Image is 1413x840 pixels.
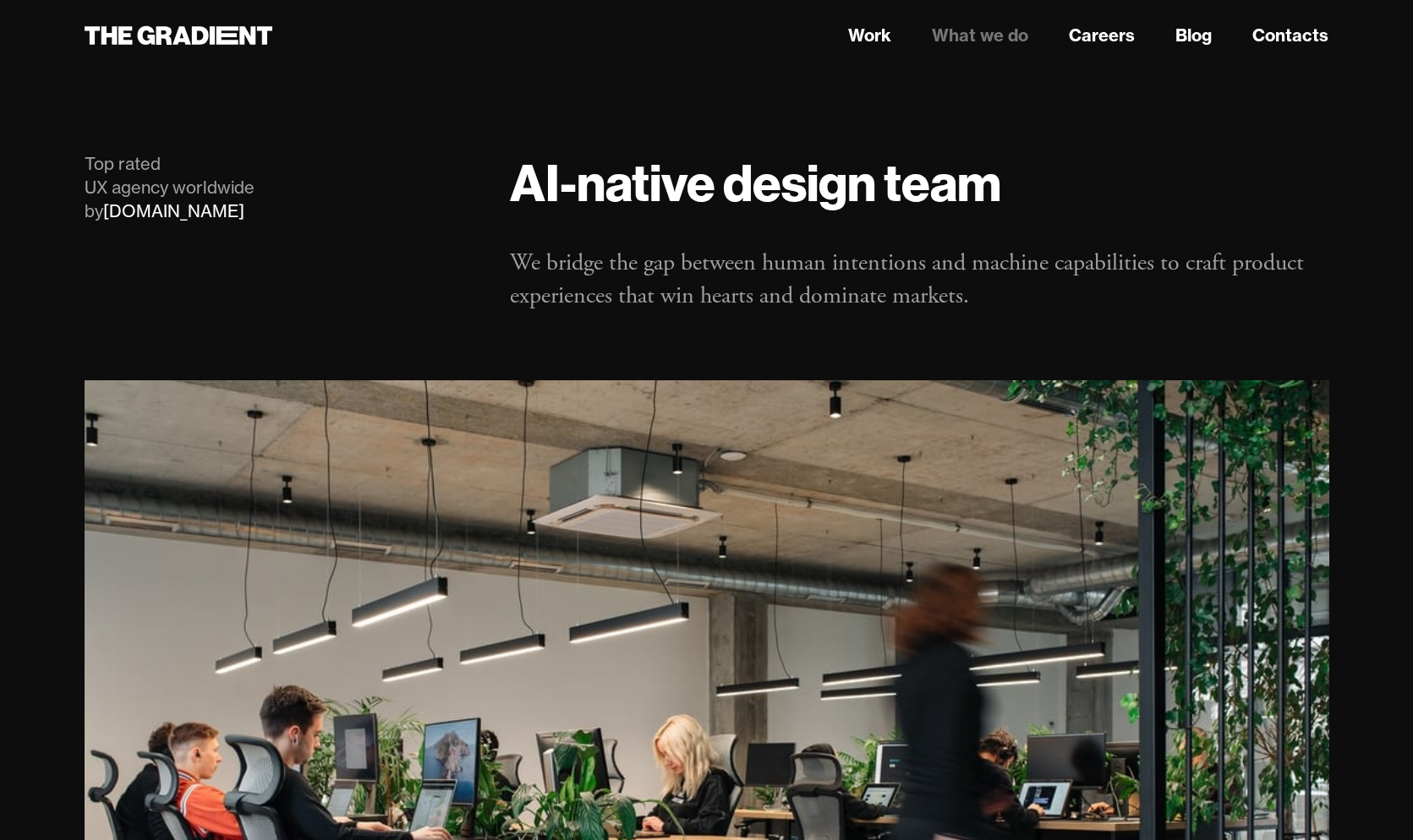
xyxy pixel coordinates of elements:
[932,23,1028,48] a: What we do
[848,23,891,48] a: Work
[510,247,1328,313] p: We bridge the gap between human intentions and machine capabilities to craft product experiences ...
[1252,23,1328,48] a: Contacts
[85,152,477,223] div: Top rated UX agency worldwide by
[510,152,1328,213] h1: AI-native design team
[103,200,244,221] a: [DOMAIN_NAME]
[1069,23,1135,48] a: Careers
[1175,23,1212,48] a: Blog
